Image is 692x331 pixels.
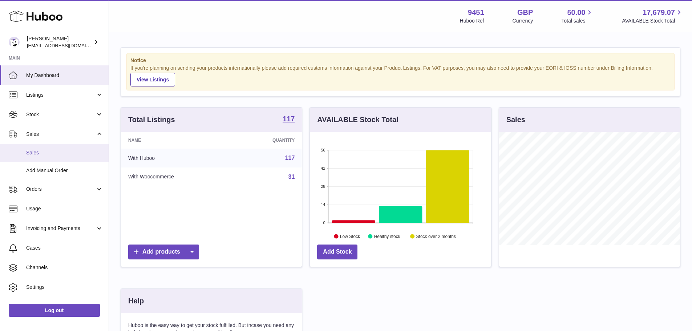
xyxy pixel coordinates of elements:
[468,8,484,17] strong: 9451
[121,132,233,149] th: Name
[130,65,671,86] div: If you're planning on sending your products internationally please add required customs informati...
[323,221,325,225] text: 0
[321,184,325,189] text: 28
[283,115,295,124] a: 117
[321,202,325,207] text: 14
[233,132,302,149] th: Quantity
[26,245,103,251] span: Cases
[340,234,360,239] text: Low Stock
[9,37,20,48] img: internalAdmin-9451@internal.huboo.com
[121,149,233,167] td: With Huboo
[321,148,325,152] text: 56
[26,205,103,212] span: Usage
[26,92,96,98] span: Listings
[26,167,103,174] span: Add Manual Order
[27,35,92,49] div: [PERSON_NAME]
[561,8,594,24] a: 50.00 Total sales
[288,174,295,180] a: 31
[26,225,96,232] span: Invoicing and Payments
[9,304,100,317] a: Log out
[622,17,683,24] span: AVAILABLE Stock Total
[517,8,533,17] strong: GBP
[317,245,357,259] a: Add Stock
[460,17,484,24] div: Huboo Ref
[321,166,325,170] text: 42
[128,245,199,259] a: Add products
[416,234,456,239] text: Stock over 2 months
[567,8,585,17] span: 50.00
[128,296,144,306] h3: Help
[283,115,295,122] strong: 117
[506,115,525,125] h3: Sales
[27,43,107,48] span: [EMAIL_ADDRESS][DOMAIN_NAME]
[317,115,398,125] h3: AVAILABLE Stock Total
[130,73,175,86] a: View Listings
[26,264,103,271] span: Channels
[26,72,103,79] span: My Dashboard
[26,186,96,193] span: Orders
[643,8,675,17] span: 17,679.07
[128,115,175,125] h3: Total Listings
[561,17,594,24] span: Total sales
[26,131,96,138] span: Sales
[374,234,401,239] text: Healthy stock
[285,155,295,161] a: 117
[622,8,683,24] a: 17,679.07 AVAILABLE Stock Total
[26,149,103,156] span: Sales
[26,284,103,291] span: Settings
[121,167,233,186] td: With Woocommerce
[130,57,671,64] strong: Notice
[26,111,96,118] span: Stock
[513,17,533,24] div: Currency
